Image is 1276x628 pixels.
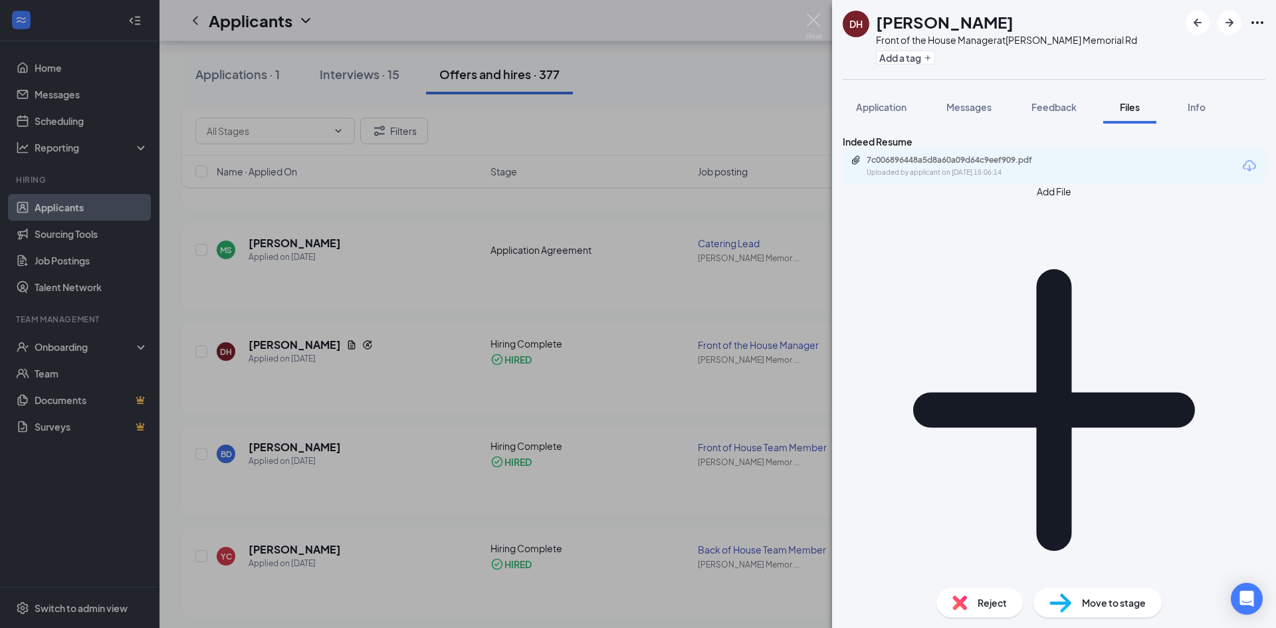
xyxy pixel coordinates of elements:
[1222,15,1237,31] svg: ArrowRight
[978,595,1007,610] span: Reject
[946,101,992,113] span: Messages
[876,33,1137,47] div: Front of the House Manager at [PERSON_NAME] Memorial Rd
[843,184,1265,621] button: Add FilePlus
[924,54,932,62] svg: Plus
[876,11,1013,33] h1: [PERSON_NAME]
[1218,11,1241,35] button: ArrowRight
[1231,583,1263,615] div: Open Intercom Messenger
[849,17,863,31] div: DH
[876,51,935,64] button: PlusAdd a tag
[1249,15,1265,31] svg: Ellipses
[851,155,1066,178] a: Paperclip7c006896448a5d8a60a09d64c9eef909.pdfUploaded by applicant on [DATE] 15:06:14
[1190,15,1206,31] svg: ArrowLeftNew
[843,199,1265,621] svg: Plus
[1120,101,1140,113] span: Files
[1031,101,1077,113] span: Feedback
[1082,595,1146,610] span: Move to stage
[856,101,906,113] span: Application
[1186,11,1210,35] button: ArrowLeftNew
[867,155,1053,165] div: 7c006896448a5d8a60a09d64c9eef909.pdf
[843,134,1265,149] div: Indeed Resume
[1188,101,1206,113] span: Info
[867,167,1066,178] div: Uploaded by applicant on [DATE] 15:06:14
[851,155,861,165] svg: Paperclip
[1241,158,1257,174] svg: Download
